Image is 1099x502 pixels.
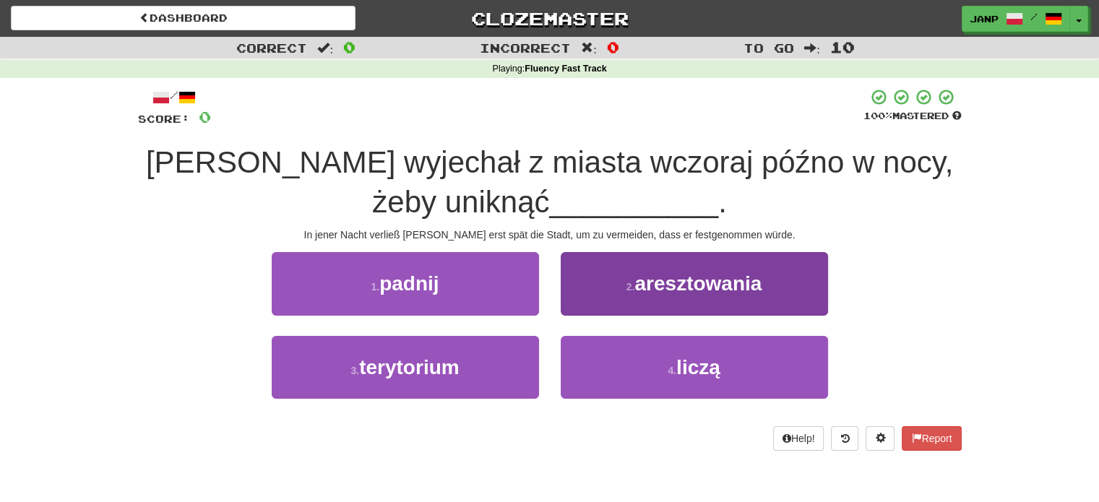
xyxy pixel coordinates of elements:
[561,336,828,399] button: 4.liczą
[138,113,190,125] span: Score:
[199,108,211,126] span: 0
[744,40,794,55] span: To go
[626,281,635,293] small: 2 .
[525,64,606,74] strong: Fluency Fast Track
[902,426,961,451] button: Report
[236,40,307,55] span: Correct
[668,365,676,376] small: 4 .
[317,42,333,54] span: :
[272,252,539,315] button: 1.padnij
[581,42,597,54] span: :
[146,145,953,219] span: [PERSON_NAME] wyjechał z miasta wczoraj późno w nocy, żeby uniknąć
[272,336,539,399] button: 3.terytorium
[773,426,824,451] button: Help!
[561,252,828,315] button: 2.aresztowania
[138,228,962,242] div: In jener Nacht verließ [PERSON_NAME] erst spät die Stadt, um zu vermeiden, dass er festgenommen w...
[359,356,459,378] span: terytorium
[350,365,359,376] small: 3 .
[1030,12,1038,22] span: /
[863,110,962,123] div: Mastered
[676,356,720,378] span: liczą
[962,6,1070,32] a: JanP /
[863,110,892,121] span: 100 %
[831,426,858,451] button: Round history (alt+y)
[634,272,762,295] span: aresztowania
[371,281,379,293] small: 1 .
[970,12,999,25] span: JanP
[804,42,820,54] span: :
[607,38,619,56] span: 0
[480,40,571,55] span: Incorrect
[11,6,355,30] a: Dashboard
[549,185,718,219] span: __________
[138,88,211,106] div: /
[379,272,439,295] span: padnij
[718,185,727,219] span: .
[343,38,355,56] span: 0
[830,38,855,56] span: 10
[377,6,722,31] a: Clozemaster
